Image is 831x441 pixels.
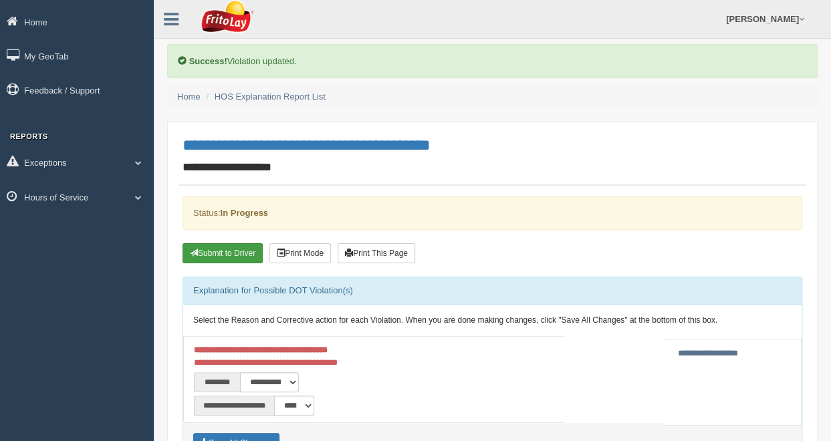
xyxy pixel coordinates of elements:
[215,92,326,102] a: HOS Explanation Report List
[338,243,415,263] button: Print This Page
[167,44,818,78] div: Violation updated.
[183,277,802,304] div: Explanation for Possible DOT Violation(s)
[189,56,227,66] b: Success!
[183,305,802,337] div: Select the Reason and Corrective action for each Violation. When you are done making changes, cli...
[183,243,263,263] button: Submit To Driver
[177,92,201,102] a: Home
[269,243,331,263] button: Print Mode
[220,208,268,218] strong: In Progress
[183,196,802,230] div: Status:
